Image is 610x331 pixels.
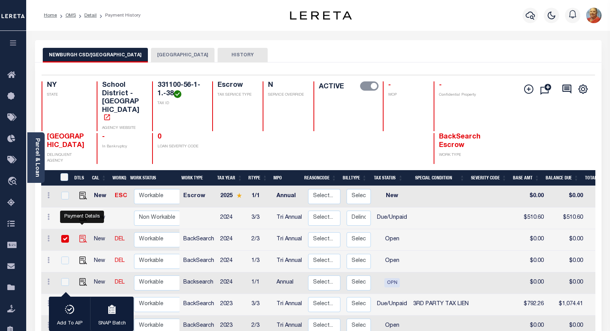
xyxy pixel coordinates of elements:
td: BackSearch [180,229,217,251]
p: AGENCY WEBSITE [102,125,143,131]
a: DEL [115,280,125,285]
td: Escrow [180,186,217,208]
th: RType: activate to sort column ascending [245,170,270,186]
td: $510.60 [514,208,547,229]
p: SNAP Batch [98,320,126,328]
th: Severity Code: activate to sort column ascending [468,170,510,186]
td: $0.00 [514,251,547,272]
th: BillType: activate to sort column ascending [340,170,370,186]
th: Balance Due: activate to sort column ascending [543,170,582,186]
td: Tri Annual [273,229,305,251]
a: OMS [65,13,76,18]
td: 3/3 [248,294,273,316]
td: $0.00 [514,186,547,208]
td: 2024 [217,229,248,251]
td: $1,074.41 [547,294,586,316]
td: $0.00 [547,186,586,208]
td: 2025 [217,186,248,208]
td: $0.00 [547,272,586,294]
a: Home [44,13,57,18]
td: 3/3 [248,208,273,229]
td: $0.00 [514,229,547,251]
button: HISTORY [218,48,268,62]
span: - [388,82,391,89]
p: TAX ID [158,101,203,106]
a: Detail [84,13,97,18]
th: CAL: activate to sort column ascending [89,170,109,186]
p: WORK TYPE [439,152,480,158]
th: Work Status [127,170,179,186]
th: Work Type [178,170,215,186]
th: Tax Year: activate to sort column ascending [214,170,245,186]
td: New [91,208,112,229]
h4: School District - [GEOGRAPHIC_DATA] [102,81,143,123]
p: In Bankruptcy [102,144,143,150]
td: Due/Unpaid [374,208,410,229]
td: New [91,229,112,251]
td: 1/1 [248,272,273,294]
p: TAX SERVICE TYPE [218,92,254,98]
td: $0.00 [514,272,547,294]
th: DTLS [71,170,89,186]
p: Confidential Property [439,92,480,98]
td: Open [374,251,410,272]
td: 1/1 [248,186,273,208]
li: Payment History [97,12,141,19]
td: $0.00 [547,251,586,272]
th: WorkQ [109,170,127,186]
span: [GEOGRAPHIC_DATA] [47,133,84,149]
button: [GEOGRAPHIC_DATA] [151,48,215,62]
th: Special Condition: activate to sort column ascending [406,170,468,186]
td: Backsearch [180,272,217,294]
td: New [91,186,112,208]
td: New [91,294,112,316]
td: BackSearch [180,294,217,316]
label: ACTIVE [319,81,344,92]
th: &nbsp;&nbsp;&nbsp;&nbsp;&nbsp;&nbsp;&nbsp;&nbsp;&nbsp;&nbsp; [41,170,56,186]
h4: Escrow [218,81,254,90]
td: Annual [273,186,305,208]
span: OPN [384,278,400,287]
th: &nbsp; [56,170,72,186]
a: DEL [115,236,125,242]
span: BackSearch Escrow [439,133,481,149]
img: logo-dark.svg [290,11,352,20]
td: $510.60 [547,208,586,229]
td: BackSearch [180,251,217,272]
a: Parcel & Loan [34,138,40,177]
td: Tri Annual [273,294,305,316]
td: 1/3 [248,251,273,272]
span: - [102,133,105,140]
td: Tri Annual [273,208,305,229]
th: MPO [270,170,301,186]
button: NEWBURGH CSD/[GEOGRAPHIC_DATA] [43,48,148,62]
i: travel_explore [7,177,20,187]
th: ReasonCode: activate to sort column ascending [301,170,340,186]
h4: N [268,81,304,90]
p: WOP [388,92,424,98]
p: DELINQUENT AGENCY [47,152,88,164]
td: 2023 [217,294,248,316]
td: 2024 [217,251,248,272]
td: Annual [273,272,305,294]
span: 3RD PARTY TAX LIEN [413,301,469,307]
td: New [374,186,410,208]
td: New [91,251,112,272]
a: DEL [115,258,125,263]
td: New [91,272,112,294]
div: Payment Details [60,211,104,223]
a: ESC [115,193,127,199]
td: $0.00 [547,229,586,251]
th: Base Amt: activate to sort column ascending [510,170,543,186]
h4: 331100-56-1-1.-38 [158,81,203,98]
td: 2/3 [248,229,273,251]
td: Due/Unpaid [374,294,410,316]
td: Tri Annual [273,251,305,272]
img: Star.svg [236,193,242,198]
span: - [439,82,442,89]
p: STATE [47,92,88,98]
p: Add To AIP [57,320,82,328]
td: 2024 [217,208,248,229]
p: LOAN SEVERITY CODE [158,144,203,150]
h4: NY [47,81,88,90]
